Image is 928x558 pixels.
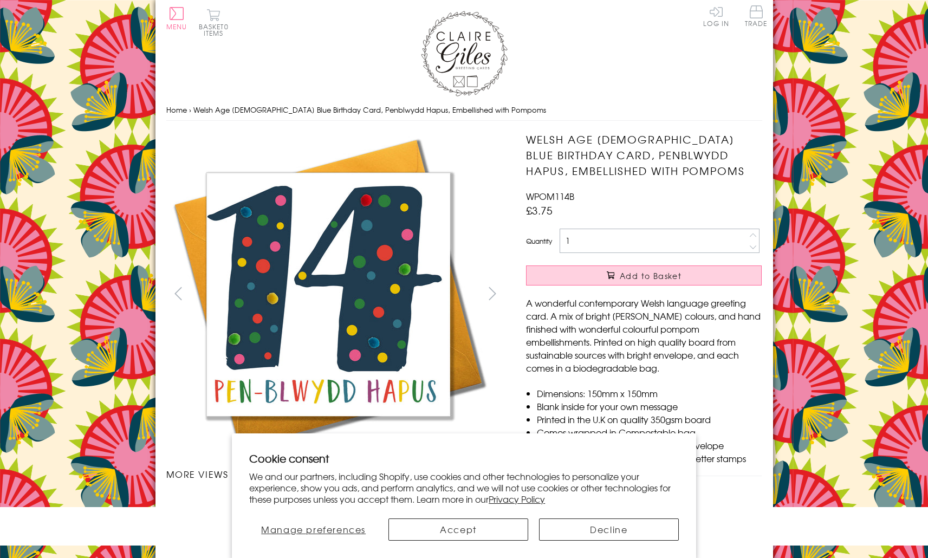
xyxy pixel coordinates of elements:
[537,387,762,400] li: Dimensions: 150mm x 150mm
[204,22,229,38] span: 0 items
[166,491,251,515] li: Carousel Page 1 (Current Slide)
[504,132,829,457] img: Welsh Age 14 Blue Birthday Card, Penblwydd Hapus, Embellished with Pompoms
[166,99,762,121] nav: breadcrumbs
[421,11,508,96] img: Claire Giles Greetings Cards
[526,203,553,218] span: £3.75
[189,105,191,115] span: ›
[526,132,762,178] h1: Welsh Age [DEMOGRAPHIC_DATA] Blue Birthday Card, Penblwydd Hapus, Embellished with Pompoms
[199,9,229,36] button: Basket0 items
[537,413,762,426] li: Printed in the U.K on quality 350gsm board
[526,296,762,374] p: A wonderful contemporary Welsh language greeting card. A mix of bright [PERSON_NAME] colours, and...
[480,281,504,306] button: next
[166,105,187,115] a: Home
[166,22,187,31] span: Menu
[166,281,191,306] button: prev
[193,105,546,115] span: Welsh Age [DEMOGRAPHIC_DATA] Blue Birthday Card, Penblwydd Hapus, Embellished with Pompoms
[261,523,366,536] span: Manage preferences
[745,5,768,29] a: Trade
[526,265,762,286] button: Add to Basket
[208,504,209,505] img: Welsh Age 14 Blue Birthday Card, Penblwydd Hapus, Embellished with Pompoms
[620,270,682,281] span: Add to Basket
[526,236,552,246] label: Quantity
[703,5,729,27] a: Log In
[249,451,679,466] h2: Cookie consent
[526,190,574,203] span: WPOM114B
[249,518,378,541] button: Manage preferences
[249,471,679,504] p: We and our partners, including Shopify, use cookies and other technologies to personalize your ex...
[539,518,679,541] button: Decline
[166,468,505,481] h3: More views
[166,491,505,539] ul: Carousel Pagination
[166,132,491,457] img: Welsh Age 14 Blue Birthday Card, Penblwydd Hapus, Embellished with Pompoms
[388,518,528,541] button: Accept
[537,400,762,413] li: Blank inside for your own message
[745,5,768,27] span: Trade
[537,426,762,439] li: Comes wrapped in Compostable bag
[166,7,187,30] button: Menu
[489,492,545,505] a: Privacy Policy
